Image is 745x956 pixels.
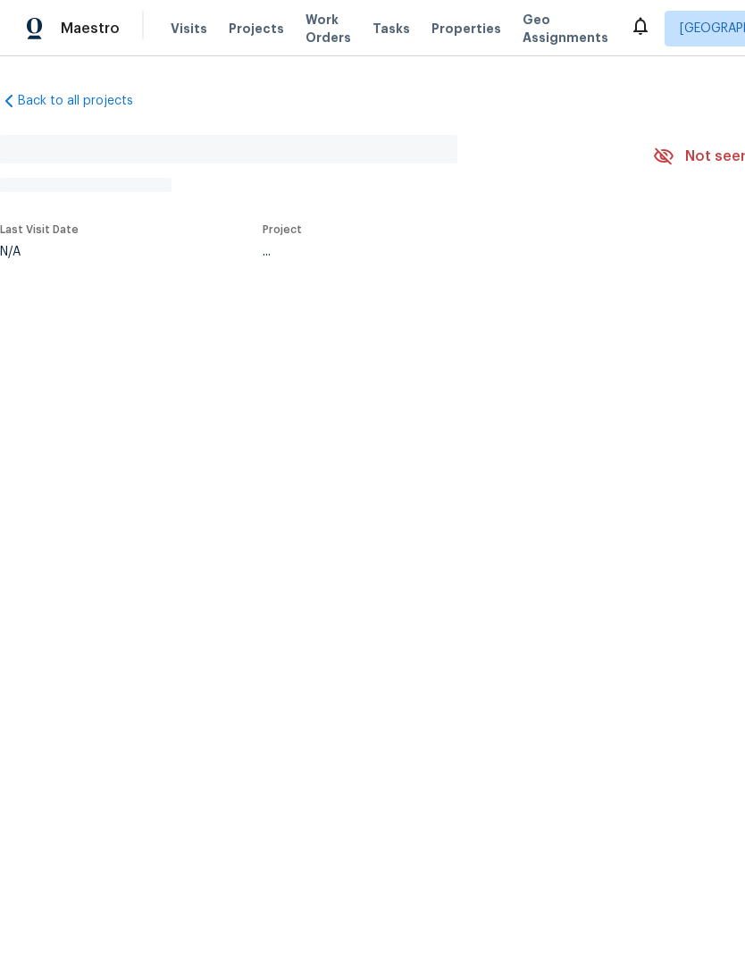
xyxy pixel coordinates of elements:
[306,11,351,46] span: Work Orders
[431,20,501,38] span: Properties
[61,20,120,38] span: Maestro
[263,246,606,258] div: ...
[171,20,207,38] span: Visits
[229,20,284,38] span: Projects
[372,22,410,35] span: Tasks
[523,11,608,46] span: Geo Assignments
[263,224,302,235] span: Project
